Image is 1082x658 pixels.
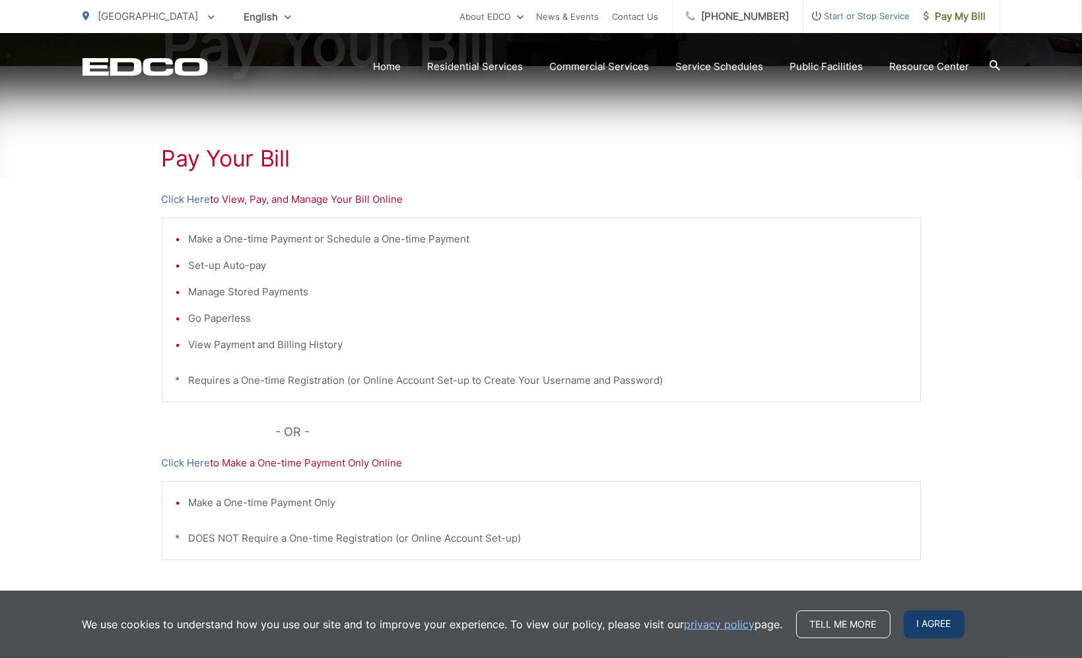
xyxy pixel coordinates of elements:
p: to View, Pay, and Manage Your Bill Online [162,192,921,207]
a: privacy policy [685,616,755,632]
span: English [234,5,301,28]
p: * DOES NOT Require a One-time Registration (or Online Account Set-up) [176,530,907,546]
a: About EDCO [460,9,524,24]
a: Public Facilities [790,59,863,75]
a: Service Schedules [676,59,764,75]
li: View Payment and Billing History [189,337,907,353]
a: Commercial Services [550,59,650,75]
span: I agree [904,610,964,638]
li: Make a One-time Payment Only [189,495,907,511]
li: Make a One-time Payment or Schedule a One-time Payment [189,231,907,247]
a: Resource Center [890,59,970,75]
a: Home [374,59,401,75]
a: Click Here [162,455,211,471]
p: * Requires a One-time Registration (or Online Account Set-up to Create Your Username and Password) [176,373,907,388]
a: Residential Services [428,59,524,75]
a: Click Here [162,192,211,207]
li: Manage Stored Payments [189,284,907,300]
a: News & Events [537,9,599,24]
span: [GEOGRAPHIC_DATA] [98,10,199,22]
p: We use cookies to understand how you use our site and to improve your experience. To view our pol... [83,616,783,632]
a: EDCD logo. Return to the homepage. [83,57,208,76]
p: - OR - [275,422,921,442]
li: Go Paperless [189,311,907,326]
li: Set-up Auto-pay [189,258,907,274]
span: Pay My Bill [924,9,986,24]
a: Contact Us [613,9,659,24]
a: Tell me more [796,610,891,638]
h1: Pay Your Bill [162,145,921,172]
p: to Make a One-time Payment Only Online [162,455,921,471]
